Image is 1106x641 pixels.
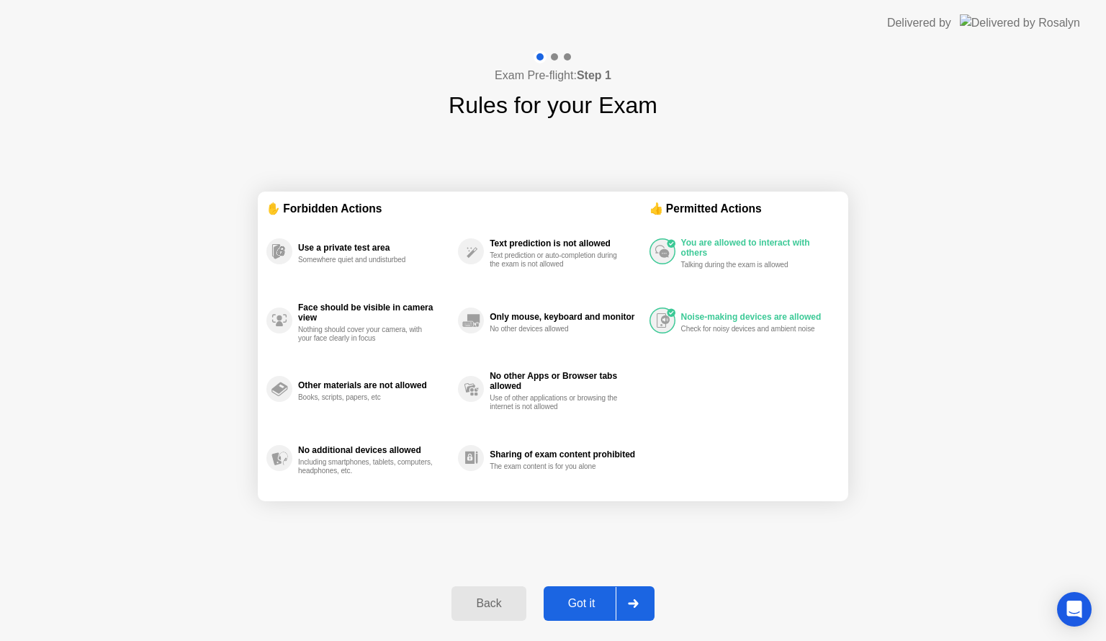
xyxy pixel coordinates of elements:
div: The exam content is for you alone [490,462,626,471]
div: Delivered by [887,14,951,32]
h4: Exam Pre-flight: [495,67,611,84]
div: Including smartphones, tablets, computers, headphones, etc. [298,458,434,475]
div: Talking during the exam is allowed [681,261,817,269]
img: Delivered by Rosalyn [960,14,1080,31]
div: Got it [548,597,616,610]
div: Use a private test area [298,243,451,253]
div: Noise-making devices are allowed [681,312,832,322]
div: Use of other applications or browsing the internet is not allowed [490,394,626,411]
div: Books, scripts, papers, etc [298,393,434,402]
div: ✋ Forbidden Actions [266,200,649,217]
div: Face should be visible in camera view [298,302,451,323]
button: Back [451,586,526,621]
div: Somewhere quiet and undisturbed [298,256,434,264]
div: No other devices allowed [490,325,626,333]
b: Step 1 [577,69,611,81]
div: Sharing of exam content prohibited [490,449,642,460]
div: Text prediction is not allowed [490,238,642,248]
div: Other materials are not allowed [298,380,451,390]
div: No additional devices allowed [298,445,451,455]
button: Got it [544,586,655,621]
div: Nothing should cover your camera, with your face clearly in focus [298,326,434,343]
div: No other Apps or Browser tabs allowed [490,371,642,391]
div: Back [456,597,521,610]
h1: Rules for your Exam [449,88,657,122]
div: 👍 Permitted Actions [649,200,840,217]
div: Open Intercom Messenger [1057,592,1092,627]
div: Check for noisy devices and ambient noise [681,325,817,333]
div: Text prediction or auto-completion during the exam is not allowed [490,251,626,269]
div: You are allowed to interact with others [681,238,832,258]
div: Only mouse, keyboard and monitor [490,312,642,322]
